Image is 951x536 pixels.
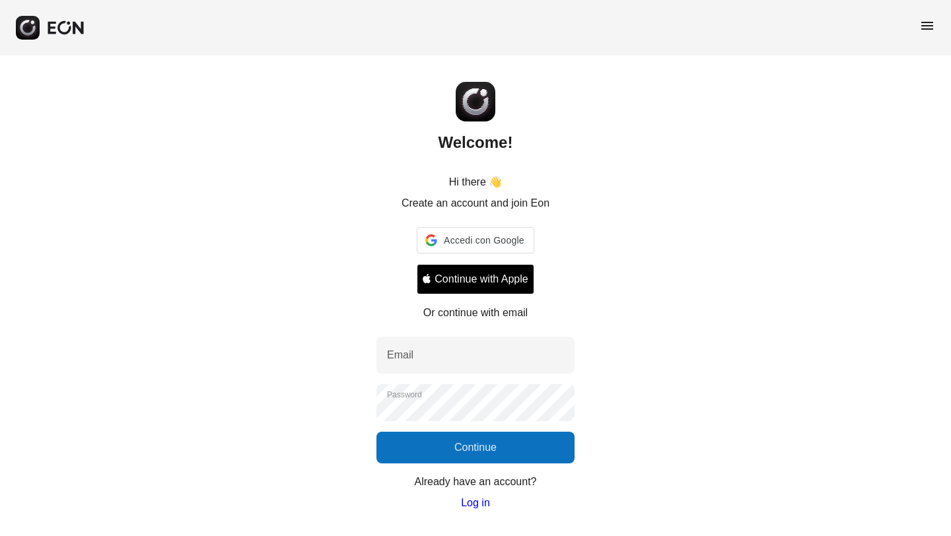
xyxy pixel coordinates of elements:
h2: Welcome! [439,132,513,153]
a: Log in [461,495,490,511]
p: Already have an account? [414,474,536,490]
label: Password [387,389,422,400]
p: Or continue with email [423,305,528,321]
span: menu [919,18,935,34]
button: Continue [376,432,575,463]
p: Create an account and join Eon [402,195,549,211]
p: Hi there 👋 [449,174,502,190]
span: Accedi con Google [442,232,525,248]
label: Email [387,347,413,363]
div: Accedi con Google [417,227,534,253]
button: Signin with apple ID [417,264,534,294]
